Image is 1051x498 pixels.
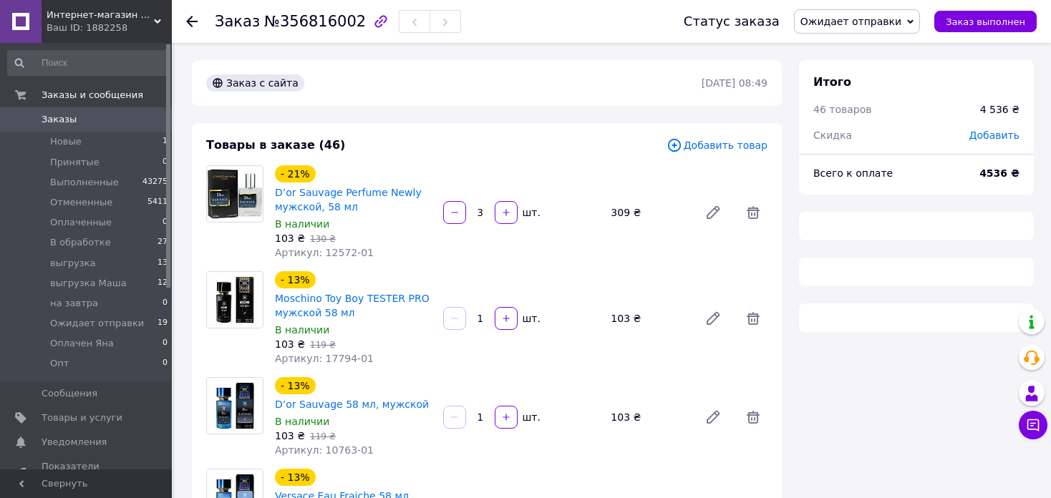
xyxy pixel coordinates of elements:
[605,308,693,328] div: 103 ₴
[519,311,542,326] div: шт.
[310,234,336,244] span: 130 ₴
[158,317,168,330] span: 19
[42,436,107,449] span: Уведомления
[980,102,1019,117] div: 4 536 ₴
[275,271,316,288] div: - 13%
[215,13,260,30] span: Заказ
[275,469,316,486] div: - 13%
[667,137,767,153] span: Добавить товар
[158,236,168,249] span: 27
[813,104,872,115] span: 46 товаров
[206,74,304,92] div: Заказ с сайта
[979,167,1019,179] b: 4536 ₴
[50,337,114,350] span: Оплачен Яна
[813,130,852,141] span: Скидка
[275,399,429,410] a: D’or Sauvage 58 мл, мужской
[1019,411,1047,439] button: Чат с покупателем
[50,135,82,148] span: Новые
[163,156,168,169] span: 0
[42,113,77,126] span: Заказы
[207,378,263,434] img: D’or Sauvage 58 мл, мужской
[275,165,316,182] div: - 21%
[206,138,345,152] span: Товары в заказе (46)
[163,135,168,148] span: 1
[207,272,263,328] img: Moschino Toy Boy TESTER PRO мужской 58 мл
[275,377,316,394] div: - 13%
[186,14,198,29] div: Вернуться назад
[684,14,780,29] div: Статус заказа
[275,416,329,427] span: В наличии
[50,196,112,209] span: Отмененные
[50,317,144,330] span: Ожидает отправки
[275,353,374,364] span: Артикул: 17794-01
[163,337,168,350] span: 0
[702,77,767,89] time: [DATE] 08:49
[50,257,95,270] span: выгрузка
[163,357,168,370] span: 0
[158,257,168,270] span: 13
[50,216,112,229] span: Оплаченные
[946,16,1025,27] span: Заказ выполнен
[207,166,263,222] img: D’or Sauvage Perfume Newly мужской, 58 мл
[275,218,329,230] span: В наличии
[739,198,767,227] span: Удалить
[142,176,168,189] span: 43275
[275,293,430,318] a: Moschino Toy Boy TESTER PRO мужской 58 мл
[739,304,767,333] span: Удалить
[739,403,767,431] span: Удалить
[275,430,305,441] span: 103 ₴
[42,460,132,486] span: Показатели работы компании
[42,411,122,424] span: Товары и услуги
[163,216,168,229] span: 0
[934,11,1037,32] button: Заказ выполнен
[147,196,168,209] span: 5411
[47,21,172,34] div: Ваш ID: 1882258
[47,9,154,21] span: Интернет-магазин элитной парфюмерии и косметики Boro Parfum
[264,13,366,30] span: №356816002
[519,410,542,424] div: шт.
[275,444,374,456] span: Артикул: 10763-01
[158,277,168,290] span: 12
[699,403,727,431] a: Редактировать
[699,198,727,227] a: Редактировать
[7,50,169,76] input: Поиск
[519,205,542,220] div: шт.
[163,297,168,310] span: 0
[50,357,69,370] span: Опт
[800,16,901,27] span: Ожидает отправки
[605,202,693,223] div: 309 ₴
[275,247,374,258] span: Артикул: 12572-01
[969,130,1019,141] span: Добавить
[813,167,893,179] span: Всего к оплате
[275,338,305,350] span: 103 ₴
[605,407,693,427] div: 103 ₴
[50,297,98,310] span: на завтра
[42,387,97,400] span: Сообщения
[42,89,143,102] span: Заказы и сообщения
[275,187,422,213] a: D’or Sauvage Perfume Newly мужской, 58 мл
[310,340,336,350] span: 119 ₴
[813,75,851,89] span: Итого
[50,277,127,290] span: выгрузка Маша
[50,236,111,249] span: В обработке
[310,431,336,441] span: 119 ₴
[699,304,727,333] a: Редактировать
[275,324,329,336] span: В наличии
[50,176,119,189] span: Выполненные
[50,156,100,169] span: Принятые
[275,233,305,244] span: 103 ₴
